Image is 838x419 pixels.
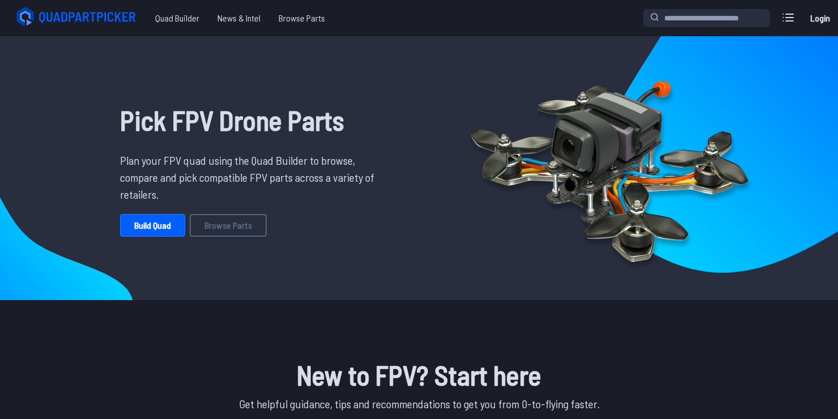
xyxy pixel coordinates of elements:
[270,7,334,29] a: Browse Parts
[806,7,833,29] a: Login
[120,214,185,237] a: Build Quad
[111,354,727,395] h1: New to FPV? Start here
[120,100,383,140] h1: Pick FPV Drone Parts
[146,7,208,29] a: Quad Builder
[190,214,267,237] a: Browse Parts
[120,152,383,203] p: Plan your FPV quad using the Quad Builder to browse, compare and pick compatible FPV parts across...
[208,7,270,29] a: News & Intel
[446,55,772,281] img: Quadcopter
[111,395,727,412] p: Get helpful guidance, tips and recommendations to get you from 0-to-flying faster.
